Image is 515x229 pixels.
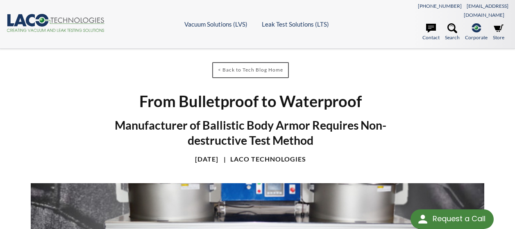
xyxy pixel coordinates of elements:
[100,118,402,148] h2: Manufacturer of Ballistic Body Armor Requires Non-destructive Test Method
[411,209,494,229] div: Request a Call
[418,3,462,9] a: [PHONE_NUMBER]
[262,20,329,28] a: Leak Test Solutions (LTS)
[100,91,402,111] h1: From Bulletproof to Waterproof
[445,23,460,41] a: Search
[416,213,429,226] img: round button
[465,34,488,41] span: Corporate
[422,23,440,41] a: Contact
[212,62,289,78] a: < Back to Tech Blog Home
[493,23,504,41] a: Store
[464,3,508,18] a: [EMAIL_ADDRESS][DOMAIN_NAME]
[184,20,247,28] a: Vacuum Solutions (LVS)
[433,209,486,228] div: Request a Call
[195,155,218,164] h4: [DATE]
[220,155,306,164] h4: LACO Technologies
